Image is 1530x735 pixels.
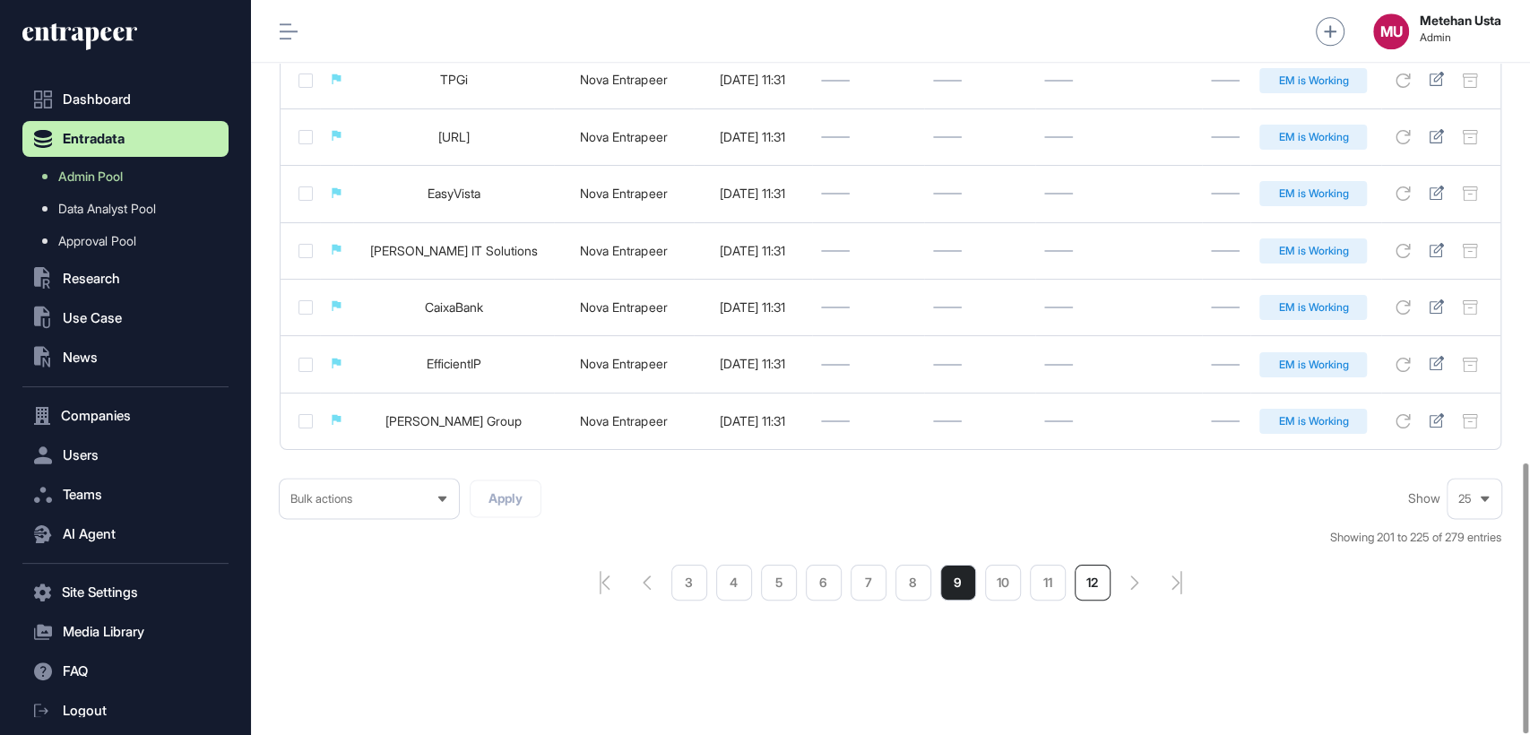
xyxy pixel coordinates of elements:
span: Show [1408,491,1440,506]
a: 10 [985,565,1021,601]
a: 11 [1030,565,1066,601]
div: [DATE] 11:31 [703,130,803,144]
span: Teams [63,488,102,502]
span: AI Agent [63,527,116,541]
button: Users [22,437,229,473]
a: TPGi [440,72,468,87]
span: Site Settings [62,585,138,600]
a: 5 [761,565,797,601]
a: 4 [716,565,752,601]
a: 3 [671,565,707,601]
span: Bulk actions [290,492,352,506]
div: EM is Working [1259,181,1367,206]
span: Entradata [63,132,125,146]
a: Approval Pool [31,225,229,257]
div: EM is Working [1259,295,1367,320]
div: EM is Working [1259,409,1367,434]
span: Dashboard [63,92,131,107]
div: EM is Working [1259,125,1367,150]
a: 6 [806,565,842,601]
button: Site Settings [22,575,229,610]
span: Companies [61,409,131,423]
div: [DATE] 11:31 [703,357,803,371]
a: pagination-first-page-button [600,571,610,594]
a: CaixaBank [425,299,483,315]
button: News [22,340,229,376]
a: Admin Pool [31,160,229,193]
a: [URL] [438,129,470,144]
button: Use Case [22,300,229,336]
span: 25 [1458,492,1472,506]
span: Logout [63,704,107,718]
div: [DATE] 11:31 [703,186,803,201]
div: [DATE] 11:31 [703,244,803,258]
span: Research [63,272,120,286]
a: Data Analyst Pool [31,193,229,225]
a: Nova Entrapeer [580,413,667,428]
button: Research [22,261,229,297]
span: News [63,350,98,365]
span: FAQ [63,664,88,679]
div: Showing 201 to 225 of 279 entries [1330,529,1501,547]
a: Logout [22,693,229,729]
a: Nova Entrapeer [580,243,667,258]
span: Media Library [63,625,144,639]
span: Admin [1420,31,1501,44]
span: Data Analyst Pool [58,202,156,216]
button: Teams [22,477,229,513]
span: Admin Pool [58,169,123,184]
a: Nova Entrapeer [580,72,667,87]
a: search-pagination-next-button [1130,575,1139,590]
a: Nova Entrapeer [580,129,667,144]
button: Entradata [22,121,229,157]
a: [PERSON_NAME] IT Solutions [370,243,538,258]
a: EfficientIP [427,356,481,371]
div: [DATE] 11:31 [703,73,803,87]
div: EM is Working [1259,238,1367,264]
a: EasyVista [428,186,480,201]
a: 9 [940,565,976,601]
a: 8 [895,565,931,601]
a: [PERSON_NAME] Group [385,413,522,428]
div: [DATE] 11:31 [703,414,803,428]
button: MU [1373,13,1409,49]
a: Dashboard [22,82,229,117]
a: pagination-prev-button [643,575,652,590]
button: AI Agent [22,516,229,552]
div: EM is Working [1259,68,1367,93]
div: EM is Working [1259,352,1367,377]
span: Use Case [63,311,122,325]
a: Nova Entrapeer [580,356,667,371]
a: Nova Entrapeer [580,186,667,201]
a: search-pagination-last-page-button [1171,571,1182,594]
a: 7 [851,565,886,601]
span: Approval Pool [58,234,136,248]
a: Nova Entrapeer [580,299,667,315]
div: [DATE] 11:31 [703,300,803,315]
span: Users [63,448,99,463]
button: Companies [22,398,229,434]
strong: Metehan Usta [1420,13,1501,28]
button: Media Library [22,614,229,650]
a: 12 [1075,565,1111,601]
button: FAQ [22,653,229,689]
